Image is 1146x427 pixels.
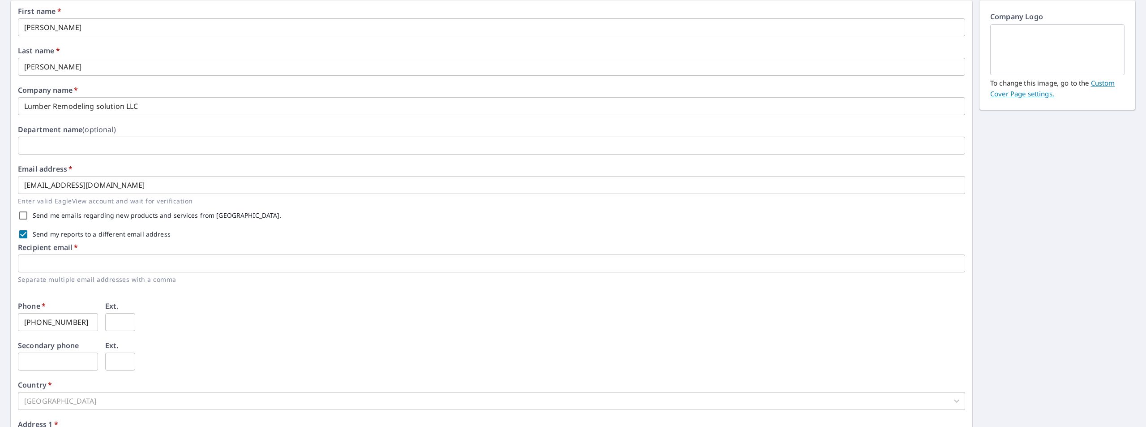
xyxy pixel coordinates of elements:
label: Department name [18,126,116,133]
img: EmptyCustomerLogo.png [1001,26,1114,74]
label: Email address [18,165,73,173]
p: Separate multiple email addresses with a comma [18,274,959,285]
p: To change this image, go to the [990,75,1125,99]
label: Recipient email [18,244,78,251]
label: Company name [18,86,78,94]
p: Company Logo [990,11,1125,24]
label: Send me emails regarding new products and services from [GEOGRAPHIC_DATA]. [33,212,282,219]
label: Secondary phone [18,342,79,349]
label: Ext. [105,342,119,349]
label: Phone [18,302,46,310]
label: Ext. [105,302,119,310]
label: Last name [18,47,60,54]
b: (optional) [82,125,116,134]
label: First name [18,8,61,15]
p: Enter valid EagleView account and wait for verification [18,196,959,206]
label: Send my reports to a different email address [33,231,171,237]
label: Country [18,381,52,388]
div: [GEOGRAPHIC_DATA] [18,392,965,410]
